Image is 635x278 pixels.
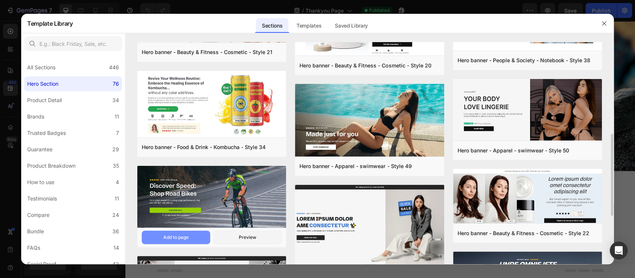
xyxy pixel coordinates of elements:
[142,231,210,244] button: Add to page
[43,25,254,43] p: Your $50 deposit will be fully refunded when you complete your pledge-no risk, just rewards.
[41,3,220,12] p: 1-Hour Early Access on Launch Day
[125,54,162,65] p: Reserve Now
[27,211,49,219] div: Compare
[329,18,374,33] div: Saved Library
[27,145,52,154] div: Guarantee
[282,187,337,193] span: then drag & drop elements
[112,96,119,105] div: 34
[458,229,589,238] div: Hero banner - Beauty & Fitness - Cosmetic - Style 22
[116,178,119,187] div: 4
[142,143,266,152] div: Hero banner - Food & Drink - Kombucha - Style 34
[291,18,327,33] div: Templates
[213,231,282,244] button: Preview
[112,227,119,236] div: 36
[115,112,119,121] div: 11
[113,243,119,252] div: 14
[458,146,569,155] div: Hero banner - Apparel - swimwear - Style 50
[295,185,444,266] img: thum4.png
[27,227,44,236] div: Bundle
[27,14,73,33] h2: Template Library
[109,107,178,118] p: Join Our VIP Group Now
[24,36,122,51] input: E.g.: Black Friday, Sale, etc.
[137,71,286,139] img: hr34.png
[171,187,222,193] span: inspired by CRO experts
[458,56,590,65] div: Hero banner - People & Society - Notebook - Style 38
[27,243,40,252] div: FAQs
[112,211,119,219] div: 24
[142,48,272,57] div: Hero banner - Beauty & Fitness - Cosmetic - Style 21
[27,178,54,187] div: How to use
[453,169,602,225] img: hr22.png
[237,161,273,169] span: Add section
[115,194,119,203] div: 11
[163,234,189,241] div: Add to page
[27,79,58,88] div: Hero Section
[27,96,62,105] div: Product Detail
[299,162,411,171] div: Hero banner - Apparel - swimwear - Style 49
[27,112,44,121] div: Brands
[113,79,119,88] div: 76
[27,194,57,203] div: Testimonials
[288,177,333,185] div: Add blank section
[232,187,272,193] span: from URL or image
[295,84,444,158] img: hr49.png
[351,20,391,26] div: Drop element here
[453,79,602,142] img: hr50.png
[27,161,76,170] div: Product Breakdown
[32,50,255,70] button: <p>Reserve Now</p>
[116,129,119,138] div: 7
[233,177,272,185] div: Generate layout
[109,63,119,72] div: 446
[239,234,256,241] div: Preview
[32,102,255,122] button: <p>Join Our VIP Group Now</p>
[27,260,56,269] div: Social Proof
[32,81,254,99] p: We strongly suggest joining our launch group for the most up to date discount and launch info.
[27,129,66,138] div: Trusted Badges
[137,166,286,229] img: hr31.png
[112,145,119,154] div: 29
[256,18,288,33] div: Sections
[113,161,119,170] div: 35
[27,63,55,72] div: All Sections
[175,177,220,185] div: Choose templates
[112,260,119,269] div: 43
[610,241,628,259] div: Open Intercom Messenger
[299,61,431,70] div: Hero banner - Beauty & Fitness - Cosmetic - Style 20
